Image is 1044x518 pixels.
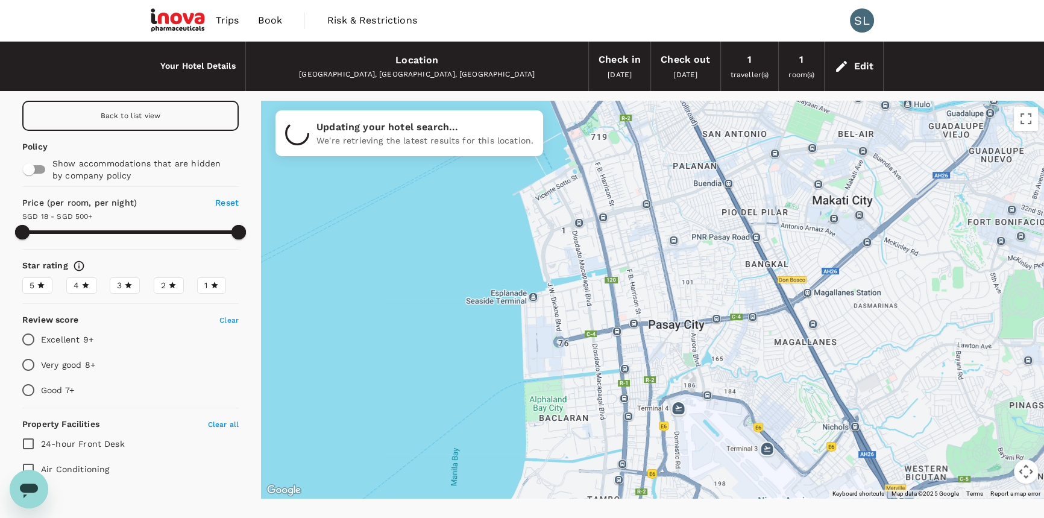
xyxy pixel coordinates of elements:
[204,279,207,292] span: 1
[316,120,533,134] p: Updating your hotel search...
[73,260,85,272] svg: Star ratings are awarded to properties to represent the quality of services, facilities, and amen...
[219,316,239,324] span: Clear
[1014,107,1038,131] button: Toggle fullscreen view
[22,141,36,153] p: Policy
[41,359,95,371] p: Very good 8+
[799,51,803,68] div: 1
[216,13,239,28] span: Trips
[22,101,239,131] a: Back to list view
[788,71,814,79] span: room(s)
[990,490,1040,497] a: Report a map error
[208,420,239,429] span: Clear all
[117,279,122,292] span: 3
[41,384,74,396] p: Good 7+
[395,52,438,69] div: Location
[673,71,697,79] span: [DATE]
[661,51,710,68] div: Check out
[966,490,984,497] a: Terms (opens in new tab)
[891,490,958,497] span: Map data ©2025 Google
[854,58,873,75] div: Edit
[264,482,304,498] img: Google
[731,71,769,79] span: traveller(s)
[599,51,641,68] div: Check in
[256,69,579,81] div: [GEOGRAPHIC_DATA], [GEOGRAPHIC_DATA], [GEOGRAPHIC_DATA]
[22,418,99,431] h6: Property Facilities
[258,13,282,28] span: Book
[264,482,304,498] a: Open this area in Google Maps (opens a new window)
[161,279,166,292] span: 2
[1014,460,1038,484] button: Map camera controls
[22,259,68,273] h6: Star rating
[215,198,239,207] span: Reset
[30,279,34,292] span: 5
[22,197,184,210] h6: Price (per room, per night)
[74,279,79,292] span: 4
[52,157,224,182] p: Show accommodations that are hidden by company policy
[10,470,48,508] iframe: Button to launch messaging window
[608,71,632,79] span: [DATE]
[41,333,93,346] p: Excellent 9+
[41,439,125,449] span: 24-hour Front Desk
[101,112,161,120] span: Back to list view
[850,8,874,33] div: SL
[151,7,206,34] img: iNova Pharmaceuticals
[22,314,78,327] h6: Review score
[327,13,417,28] span: Risk & Restrictions
[160,60,236,73] h6: Your Hotel Details
[22,212,93,221] span: SGD 18 - SGD 500+
[316,134,533,147] p: We're retrieving the latest results for this location.
[41,464,109,474] span: Air Conditioning
[747,51,752,68] div: 1
[832,490,884,498] button: Keyboard shortcuts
